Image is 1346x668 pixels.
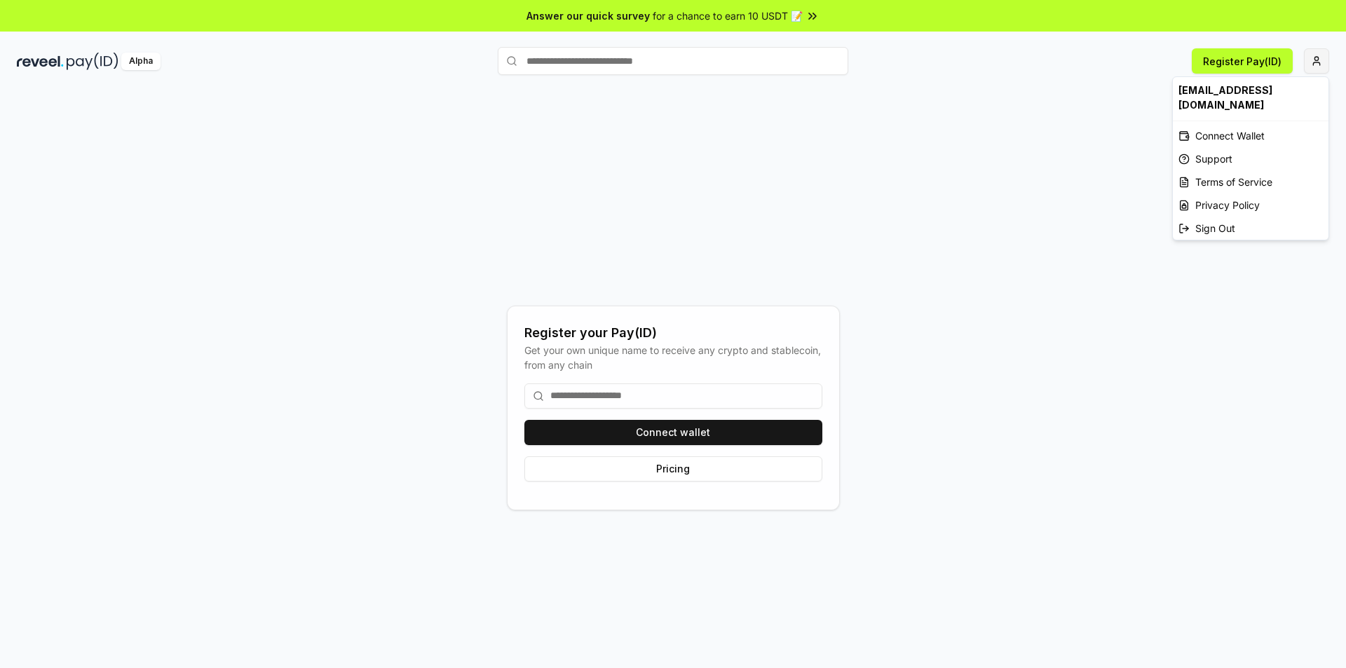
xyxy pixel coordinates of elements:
a: Privacy Policy [1173,193,1328,217]
div: Connect Wallet [1173,124,1328,147]
div: [EMAIL_ADDRESS][DOMAIN_NAME] [1173,77,1328,118]
a: Support [1173,147,1328,170]
div: Sign Out [1173,217,1328,240]
a: Terms of Service [1173,170,1328,193]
